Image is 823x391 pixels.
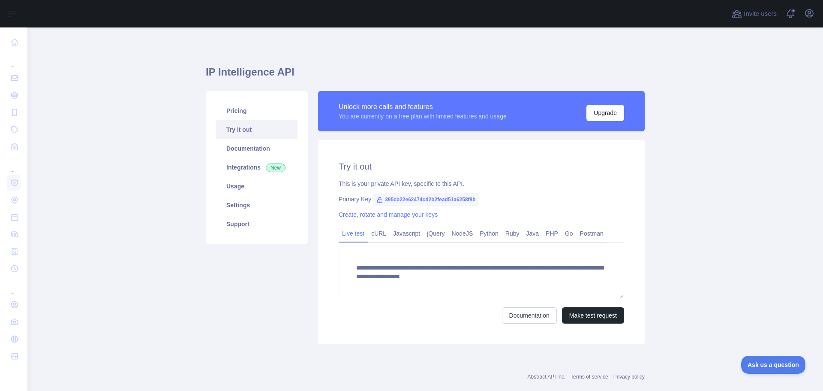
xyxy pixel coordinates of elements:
[339,227,368,240] a: Live test
[613,374,645,380] a: Privacy policy
[216,101,297,120] a: Pricing
[528,374,566,380] a: Abstract API Inc.
[216,177,297,196] a: Usage
[744,9,777,19] span: Invite users
[339,211,438,218] a: Create, rotate and manage your keys
[730,7,778,21] button: Invite users
[542,227,562,240] a: PHP
[571,374,608,380] a: Terms of service
[216,215,297,233] a: Support
[390,227,424,240] a: Javascript
[448,227,476,240] a: NodeJS
[339,179,624,188] div: This is your private API key, specific to this API.
[266,164,285,172] span: New
[339,161,624,173] h2: Try it out
[523,227,543,240] a: Java
[216,158,297,177] a: Integrations New
[7,156,21,173] div: ...
[577,227,607,240] a: Postman
[216,196,297,215] a: Settings
[502,227,523,240] a: Ruby
[741,356,806,374] iframe: Toggle Customer Support
[339,102,507,112] div: Unlock more calls and features
[562,307,624,324] button: Make test request
[7,278,21,295] div: ...
[339,112,507,121] div: You are currently on a free plan with limited features and usage
[216,120,297,139] a: Try it out
[216,139,297,158] a: Documentation
[206,65,645,86] h1: IP Intelligence API
[368,227,390,240] a: cURL
[476,227,502,240] a: Python
[373,193,479,206] span: 395cb22e62474cd2b2fead51a6258f8b
[586,105,624,121] button: Upgrade
[424,227,448,240] a: jQuery
[502,307,557,324] a: Documentation
[7,52,21,69] div: ...
[339,195,624,203] div: Primary Key:
[562,227,577,240] a: Go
